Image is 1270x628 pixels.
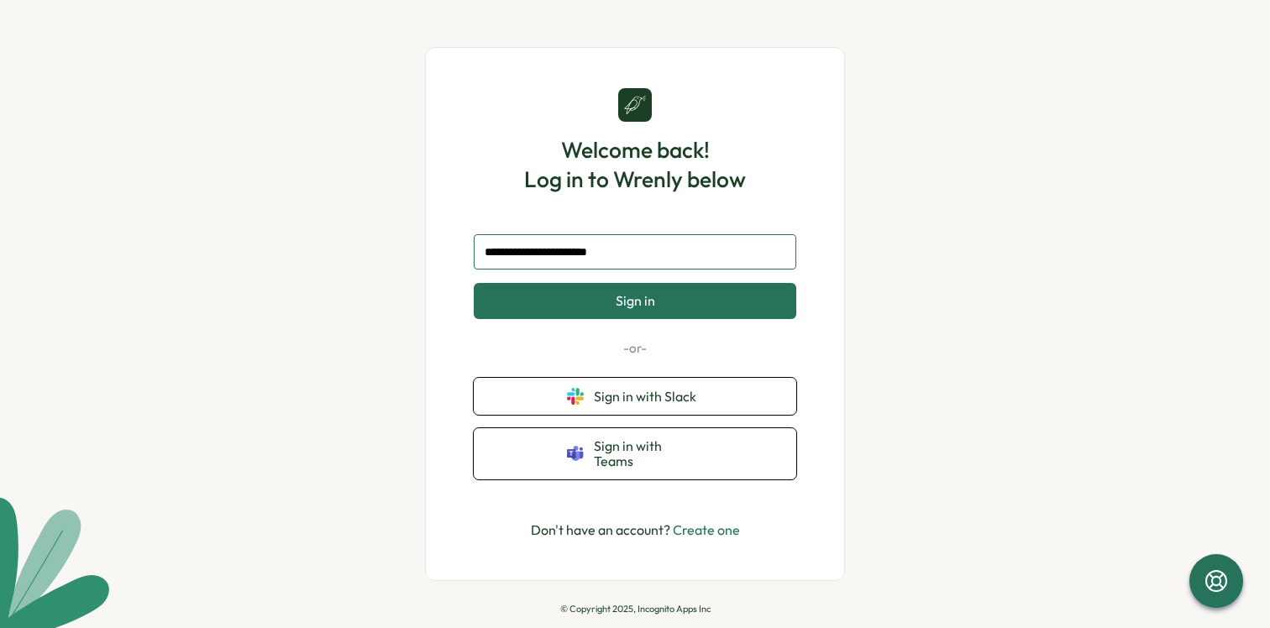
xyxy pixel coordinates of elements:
[531,520,740,541] p: Don't have an account?
[474,339,796,358] p: -or-
[524,135,746,194] h1: Welcome back! Log in to Wrenly below
[474,428,796,479] button: Sign in with Teams
[594,438,703,469] span: Sign in with Teams
[673,521,740,538] a: Create one
[560,604,711,615] p: © Copyright 2025, Incognito Apps Inc
[594,389,703,404] span: Sign in with Slack
[616,293,655,308] span: Sign in
[474,283,796,318] button: Sign in
[474,378,796,415] button: Sign in with Slack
